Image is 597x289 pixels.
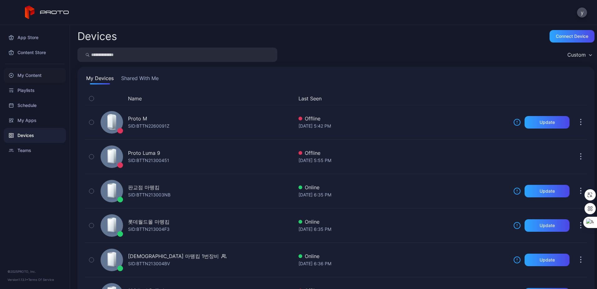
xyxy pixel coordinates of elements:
button: Update [525,185,570,197]
a: App Store [4,30,66,45]
button: Update [525,219,570,232]
div: Update [540,120,555,125]
div: 판교점 마뗑킴 [128,184,160,191]
span: Version 1.13.1 • [7,278,28,281]
div: SID: BTTN213003NB [128,191,170,199]
div: Offline [298,149,508,157]
div: Update [540,257,555,262]
div: SID: BTTN21300451 [128,157,169,164]
div: [DATE] 5:55 PM [298,157,508,164]
div: Online [298,218,508,226]
a: Devices [4,128,66,143]
button: Name [128,95,142,102]
button: y [577,8,587,18]
div: Custom [567,52,586,58]
button: My Devices [85,74,115,84]
div: Connect device [556,34,588,39]
button: Connect device [550,30,595,43]
div: 롯데월드몰 마뗑킴 [128,218,170,226]
button: Custom [564,48,595,62]
div: [DATE] 6:35 PM [298,191,508,199]
div: [DEMOGRAPHIC_DATA] 마뗑킴 1번장비 [128,252,219,260]
button: Last Seen [298,95,506,102]
div: [DATE] 5:42 PM [298,122,508,130]
div: Online [298,252,508,260]
div: Options [575,95,587,102]
a: Content Store [4,45,66,60]
div: Update [540,223,555,228]
button: Update [525,254,570,266]
a: Terms Of Service [28,278,54,281]
div: SID: BTTN213004BV [128,260,170,267]
div: Offline [298,115,508,122]
a: Schedule [4,98,66,113]
a: My Content [4,68,66,83]
div: Update Device [511,95,567,102]
button: Update [525,116,570,129]
div: Proto M [128,115,147,122]
div: Proto Luma 9 [128,149,160,157]
a: Playlists [4,83,66,98]
div: SID: BTTN2260091Z [128,122,170,130]
a: My Apps [4,113,66,128]
div: Online [298,184,508,191]
h2: Devices [77,31,117,42]
div: [DATE] 6:36 PM [298,260,508,267]
div: © 2025 PROTO, Inc. [7,269,62,274]
div: SID: BTTN213004F3 [128,226,170,233]
div: [DATE] 6:35 PM [298,226,508,233]
a: Teams [4,143,66,158]
button: Shared With Me [120,74,160,84]
div: Update [540,189,555,194]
